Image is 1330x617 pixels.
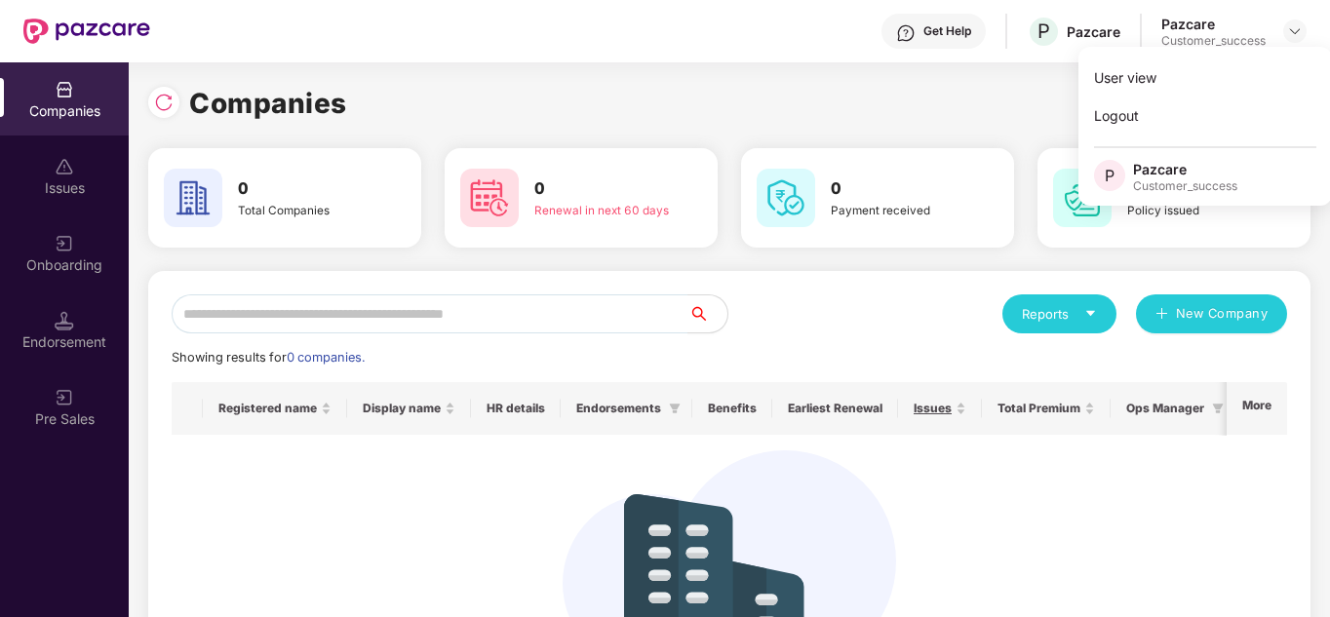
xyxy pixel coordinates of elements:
[757,169,815,227] img: svg+xml;base64,PHN2ZyB4bWxucz0iaHR0cDovL3d3dy53My5vcmcvMjAwMC9zdmciIHdpZHRoPSI2MCIgaGVpZ2h0PSI2MC...
[1155,307,1168,323] span: plus
[831,202,965,219] div: Payment received
[55,80,74,99] img: svg+xml;base64,PHN2ZyBpZD0iQ29tcGFuaWVzIiB4bWxucz0iaHR0cDovL3d3dy53My5vcmcvMjAwMC9zdmciIHdpZHRoPS...
[1136,294,1287,333] button: plusNew Company
[471,382,561,435] th: HR details
[1133,178,1237,194] div: Customer_success
[164,169,222,227] img: svg+xml;base64,PHN2ZyB4bWxucz0iaHR0cDovL3d3dy53My5vcmcvMjAwMC9zdmciIHdpZHRoPSI2MCIgaGVpZ2h0PSI2MC...
[1133,160,1237,178] div: Pazcare
[687,294,728,333] button: search
[1022,304,1097,324] div: Reports
[1208,397,1228,420] span: filter
[1126,401,1204,416] span: Ops Manager
[665,397,685,420] span: filter
[363,401,441,416] span: Display name
[576,401,661,416] span: Endorsements
[898,382,982,435] th: Issues
[189,82,347,125] h1: Companies
[534,202,669,219] div: Renewal in next 60 days
[923,23,971,39] div: Get Help
[1161,15,1266,33] div: Pazcare
[831,176,965,202] h3: 0
[1105,164,1115,187] span: P
[669,403,681,414] span: filter
[687,306,727,322] span: search
[772,382,898,435] th: Earliest Renewal
[534,176,669,202] h3: 0
[1037,19,1050,43] span: P
[1176,304,1269,324] span: New Company
[1084,307,1097,320] span: caret-down
[1067,22,1120,41] div: Pazcare
[347,382,471,435] th: Display name
[287,350,365,365] span: 0 companies.
[1212,403,1224,414] span: filter
[914,401,952,416] span: Issues
[982,382,1111,435] th: Total Premium
[23,19,150,44] img: New Pazcare Logo
[692,382,772,435] th: Benefits
[896,23,916,43] img: svg+xml;base64,PHN2ZyBpZD0iSGVscC0zMngzMiIgeG1sbnM9Imh0dHA6Ly93d3cudzMub3JnLzIwMDAvc3ZnIiB3aWR0aD...
[460,169,519,227] img: svg+xml;base64,PHN2ZyB4bWxucz0iaHR0cDovL3d3dy53My5vcmcvMjAwMC9zdmciIHdpZHRoPSI2MCIgaGVpZ2h0PSI2MC...
[55,234,74,253] img: svg+xml;base64,PHN2ZyB3aWR0aD0iMjAiIGhlaWdodD0iMjAiIHZpZXdCb3g9IjAgMCAyMCAyMCIgZmlsbD0ibm9uZSIgeG...
[1161,33,1266,49] div: Customer_success
[1227,382,1287,435] th: More
[218,401,317,416] span: Registered name
[203,382,347,435] th: Registered name
[154,93,174,112] img: svg+xml;base64,PHN2ZyBpZD0iUmVsb2FkLTMyeDMyIiB4bWxucz0iaHR0cDovL3d3dy53My5vcmcvMjAwMC9zdmciIHdpZH...
[172,350,365,365] span: Showing results for
[238,202,372,219] div: Total Companies
[1287,23,1303,39] img: svg+xml;base64,PHN2ZyBpZD0iRHJvcGRvd24tMzJ4MzIiIHhtbG5zPSJodHRwOi8vd3d3LnczLm9yZy8yMDAwL3N2ZyIgd2...
[1127,202,1262,219] div: Policy issued
[55,311,74,330] img: svg+xml;base64,PHN2ZyB3aWR0aD0iMTQuNSIgaGVpZ2h0PSIxNC41IiB2aWV3Qm94PSIwIDAgMTYgMTYiIGZpbGw9Im5vbm...
[55,157,74,176] img: svg+xml;base64,PHN2ZyBpZD0iSXNzdWVzX2Rpc2FibGVkIiB4bWxucz0iaHR0cDovL3d3dy53My5vcmcvMjAwMC9zdmciIH...
[238,176,372,202] h3: 0
[1053,169,1112,227] img: svg+xml;base64,PHN2ZyB4bWxucz0iaHR0cDovL3d3dy53My5vcmcvMjAwMC9zdmciIHdpZHRoPSI2MCIgaGVpZ2h0PSI2MC...
[997,401,1080,416] span: Total Premium
[55,388,74,407] img: svg+xml;base64,PHN2ZyB3aWR0aD0iMjAiIGhlaWdodD0iMjAiIHZpZXdCb3g9IjAgMCAyMCAyMCIgZmlsbD0ibm9uZSIgeG...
